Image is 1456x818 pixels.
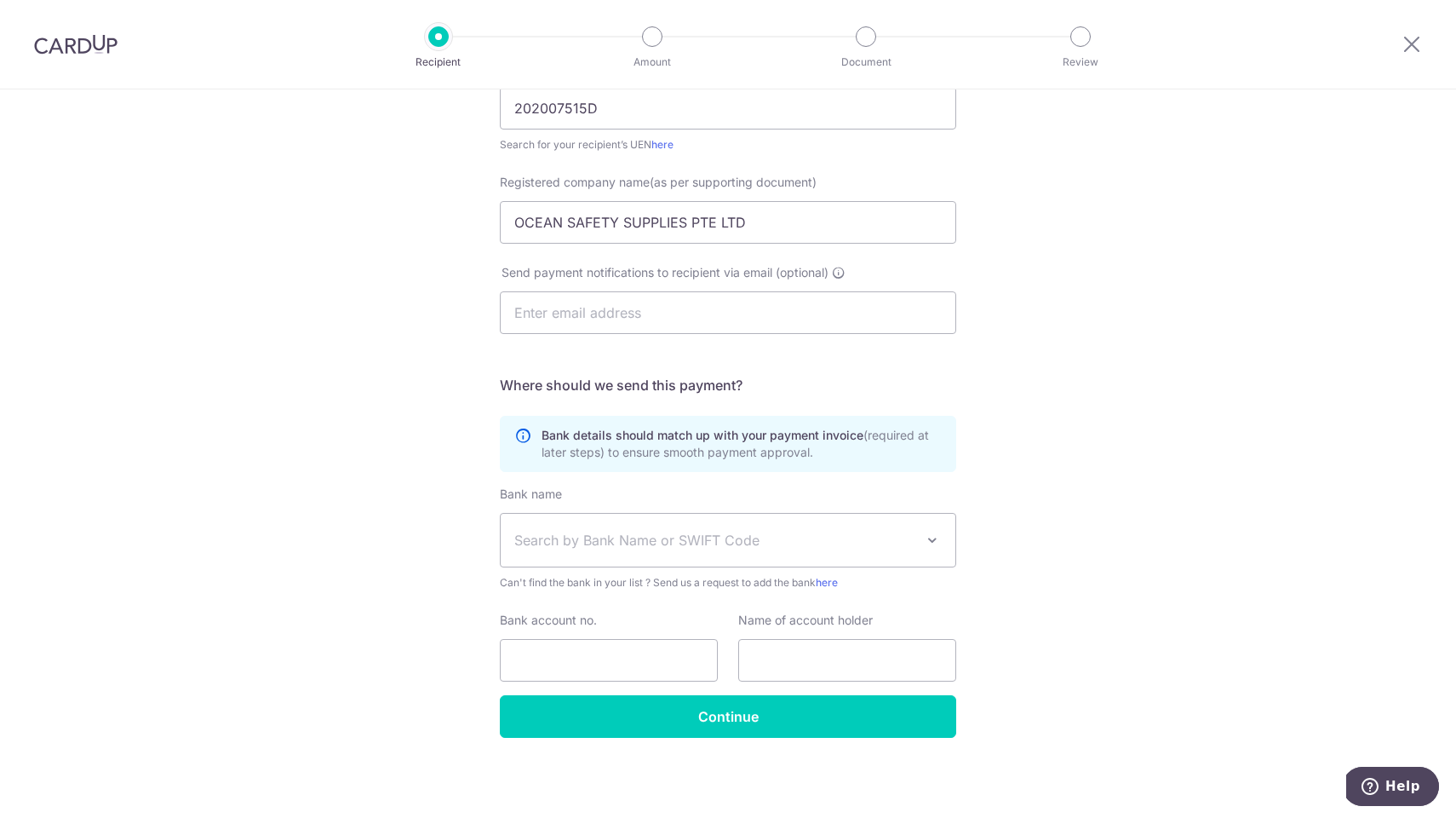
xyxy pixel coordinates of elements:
a: here [651,138,674,151]
span: Registered company name(as per supporting document) [500,175,817,189]
label: Name of account holder [738,612,873,629]
p: Document [803,54,929,71]
p: Bank details should match up with your payment invoice [542,427,942,461]
label: Bank name [500,486,562,503]
input: Enter email address [500,291,956,334]
h5: Where should we send this payment? [500,375,956,395]
a: here [816,576,838,589]
p: Recipient [375,54,502,71]
p: Amount [589,54,715,71]
span: Send payment notifications to recipient via email (optional) [502,264,828,281]
span: Search by Bank Name or SWIFT Code [514,530,914,550]
input: Continue [500,695,956,738]
span: Can't find the bank in your list ? Send us a request to add the bank [500,574,956,591]
iframe: Opens a widget where you can find more information [1346,767,1439,809]
p: Review [1017,54,1144,71]
img: CardUp [34,34,118,55]
label: Bank account no. [500,612,597,629]
span: Help [39,12,74,27]
div: Search for your recipient’s UEN [500,136,956,153]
